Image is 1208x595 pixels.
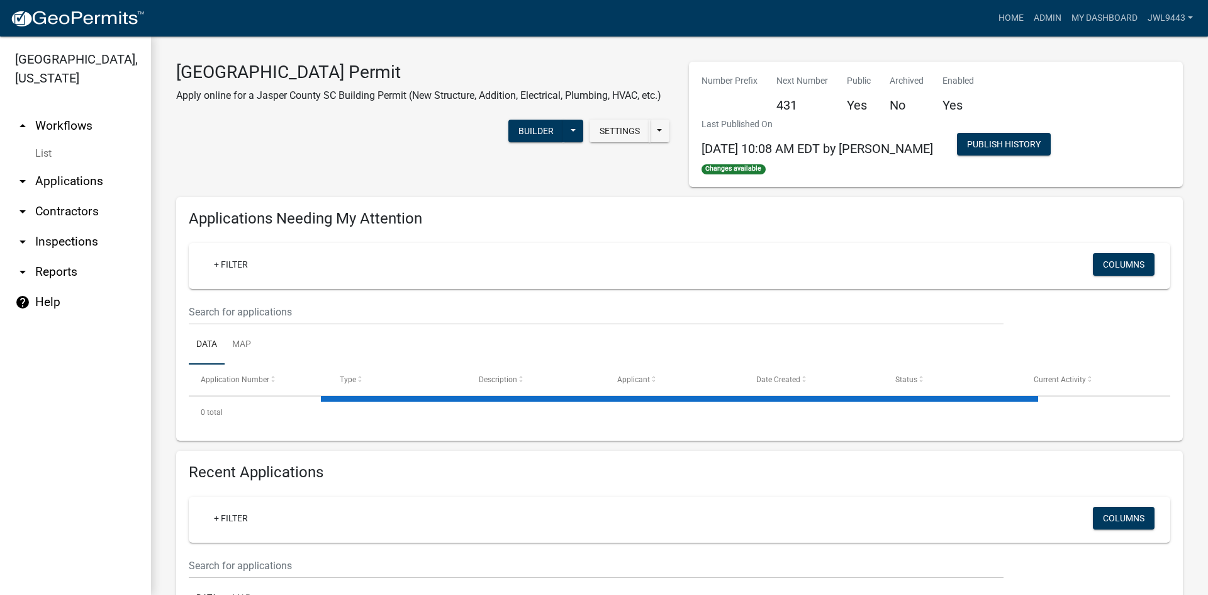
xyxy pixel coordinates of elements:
[590,120,650,142] button: Settings
[328,365,467,395] datatable-header-cell: Type
[895,375,917,384] span: Status
[702,141,933,156] span: [DATE] 10:08 AM EDT by [PERSON_NAME]
[776,98,828,113] h5: 431
[15,234,30,249] i: arrow_drop_down
[189,365,328,395] datatable-header-cell: Application Number
[189,325,225,365] a: Data
[847,74,871,88] p: Public
[756,375,800,384] span: Date Created
[993,6,1029,30] a: Home
[176,62,661,83] h3: [GEOGRAPHIC_DATA] Permit
[744,365,883,395] datatable-header-cell: Date Created
[340,375,356,384] span: Type
[189,210,1170,228] h4: Applications Needing My Attention
[957,140,1051,150] wm-modal-confirm: Workflow Publish History
[15,295,30,310] i: help
[890,74,924,88] p: Archived
[890,98,924,113] h5: No
[847,98,871,113] h5: Yes
[466,365,605,395] datatable-header-cell: Description
[702,164,766,174] span: Changes available
[15,264,30,280] i: arrow_drop_down
[1093,253,1155,276] button: Columns
[15,174,30,189] i: arrow_drop_down
[942,74,974,88] p: Enabled
[1143,6,1198,30] a: JWL9443
[605,365,744,395] datatable-header-cell: Applicant
[776,74,828,88] p: Next Number
[957,133,1051,156] button: Publish History
[1066,6,1143,30] a: My Dashboard
[883,365,1022,395] datatable-header-cell: Status
[1034,375,1086,384] span: Current Activity
[189,299,1004,325] input: Search for applications
[204,507,258,530] a: + Filter
[702,74,758,88] p: Number Prefix
[189,463,1170,482] h4: Recent Applications
[189,553,1004,579] input: Search for applications
[1022,365,1161,395] datatable-header-cell: Current Activity
[479,375,517,384] span: Description
[508,120,564,142] button: Builder
[617,375,650,384] span: Applicant
[15,118,30,133] i: arrow_drop_up
[176,88,661,103] p: Apply online for a Jasper County SC Building Permit (New Structure, Addition, Electrical, Plumbin...
[1093,507,1155,530] button: Columns
[201,375,269,384] span: Application Number
[1029,6,1066,30] a: Admin
[225,325,259,365] a: Map
[942,98,974,113] h5: Yes
[702,118,933,131] p: Last Published On
[15,204,30,219] i: arrow_drop_down
[189,397,1170,428] div: 0 total
[204,253,258,276] a: + Filter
